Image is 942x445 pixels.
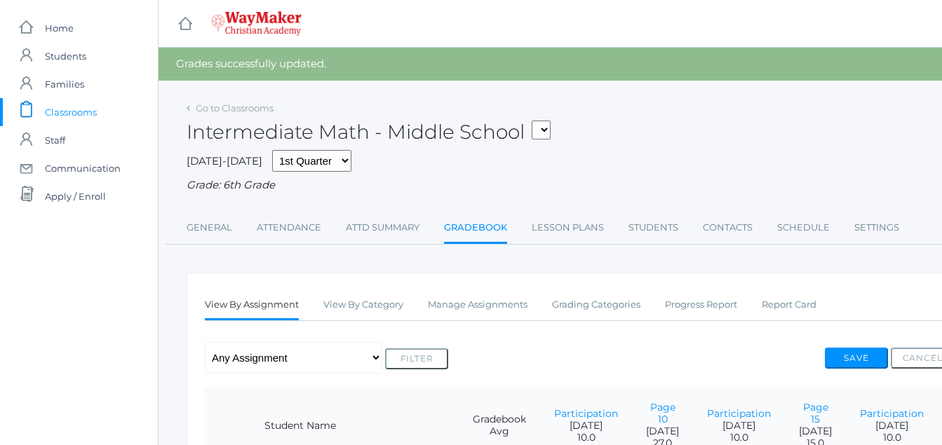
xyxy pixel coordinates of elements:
[554,407,618,420] a: Participation
[554,432,618,444] span: 10.0
[428,291,527,319] a: Manage Assignments
[187,214,232,242] a: General
[707,407,771,420] a: Participation
[323,291,403,319] a: View By Category
[211,11,302,36] img: 4_waymaker-logo-stack-white.png
[45,182,106,210] span: Apply / Enroll
[45,42,86,70] span: Students
[205,291,299,321] a: View By Assignment
[825,348,888,369] button: Save
[650,401,675,425] a: Page 10
[854,214,899,242] a: Settings
[257,214,321,242] a: Attendance
[45,98,97,126] span: Classrooms
[860,432,924,444] span: 10.0
[628,214,678,242] a: Students
[552,291,640,319] a: Grading Categories
[159,48,942,81] div: Grades successfully updated.
[45,126,65,154] span: Staff
[762,291,816,319] a: Report Card
[385,348,448,369] button: Filter
[860,407,924,420] a: Participation
[646,425,679,437] span: [DATE]
[532,214,604,242] a: Lesson Plans
[444,214,507,244] a: Gradebook
[799,425,832,437] span: [DATE]
[707,420,771,432] span: [DATE]
[346,214,419,242] a: Attd Summary
[196,102,274,114] a: Go to Classrooms
[554,420,618,432] span: [DATE]
[45,70,84,98] span: Families
[187,121,551,143] h2: Intermediate Math - Middle School
[707,432,771,444] span: 10.0
[860,420,924,432] span: [DATE]
[187,154,262,167] span: [DATE]-[DATE]
[45,14,74,42] span: Home
[665,291,737,319] a: Progress Report
[803,401,828,425] a: Page 15
[703,214,753,242] a: Contacts
[45,154,121,182] span: Communication
[777,214,830,242] a: Schedule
